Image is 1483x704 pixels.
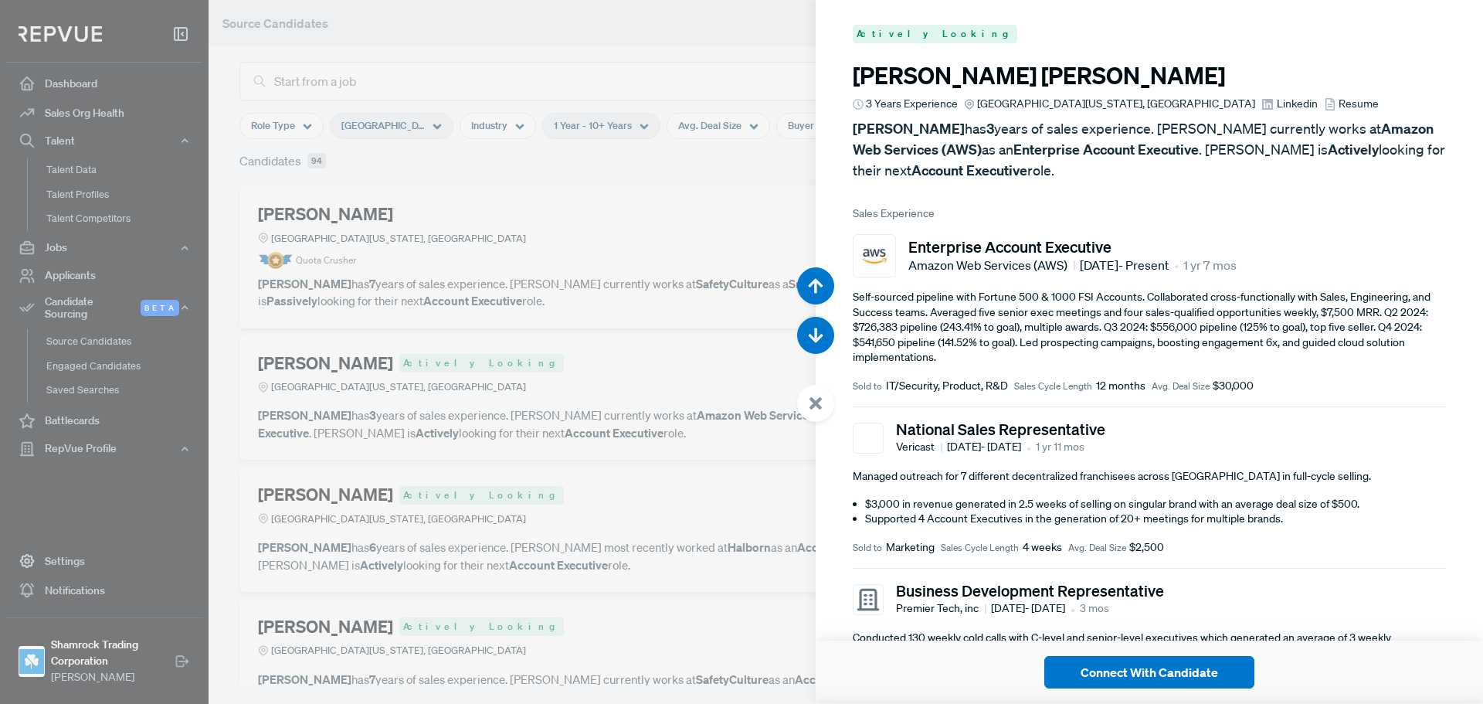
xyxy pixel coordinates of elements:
span: [DATE] - [DATE] [991,600,1065,617]
span: Sales Cycle Length [941,541,1019,555]
article: • [1027,438,1031,457]
span: Sales Experience [853,206,1446,222]
span: $30,000 [1213,378,1254,394]
span: 4 weeks [1023,539,1062,556]
strong: 3 [986,120,994,138]
a: Linkedin [1261,96,1317,112]
span: Actively Looking [853,25,1017,43]
h5: Enterprise Account Executive [908,237,1237,256]
article: • [1174,256,1179,274]
button: Connect With Candidate [1044,656,1254,689]
span: Avg. Deal Size [1068,541,1126,555]
span: Amazon Web Services (AWS) [908,256,1075,274]
p: Self-sourced pipeline with Fortune 500 & 1000 FSI Accounts. Collaborated cross-functionally with ... [853,290,1446,366]
li: Supported 4 Account Executives in the generation of 20+ meetings for multiple brands. [865,512,1446,527]
span: Vericast [896,439,942,455]
span: [DATE] - Present [1080,256,1169,274]
span: [DATE] - [DATE] [947,439,1021,455]
article: • [1071,600,1075,618]
li: $3,000 in revenue generated in 2.5 weeks of selling on singular brand with an average deal size o... [865,497,1446,512]
h5: Business Development Representative [896,581,1164,600]
p: Managed outreach for 7 different decentralized franchisees across [GEOGRAPHIC_DATA] in full-cycle... [853,469,1446,485]
span: 3 Years Experience [866,96,958,112]
span: Sales Cycle Length [1014,379,1092,393]
img: Vericast [855,425,881,451]
span: 1 yr 7 mos [1183,256,1237,274]
span: 12 months [1096,378,1145,394]
span: Marketing [886,539,935,556]
span: [GEOGRAPHIC_DATA][US_STATE], [GEOGRAPHIC_DATA] [977,96,1255,112]
span: Premier Tech, inc [896,600,986,617]
p: Conducted 130 weekly cold calls with C-level and senior-level executives which generated an avera... [853,631,1446,661]
img: Amazon Web Services (AWS) [857,238,892,274]
h3: [PERSON_NAME] [PERSON_NAME] [853,62,1446,90]
span: Sold to [853,541,882,555]
p: has years of sales experience. [PERSON_NAME] currently works at as an . [PERSON_NAME] is looking ... [853,118,1446,181]
strong: Enterprise Account Executive [1013,141,1199,158]
span: Sold to [853,379,882,393]
h5: National Sales Representative [896,420,1105,438]
strong: [PERSON_NAME] [853,120,965,138]
span: 3 mos [1080,600,1109,617]
strong: Actively [1328,141,1379,158]
span: IT/Security, Product, R&D [886,378,1008,394]
a: Resume [1324,96,1379,112]
span: $2,500 [1129,539,1164,556]
span: 1 yr 11 mos [1036,439,1084,455]
span: Avg. Deal Size [1152,379,1210,393]
span: Linkedin [1277,96,1318,112]
span: Resume [1339,96,1379,112]
strong: Account Executive [911,162,1027,179]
